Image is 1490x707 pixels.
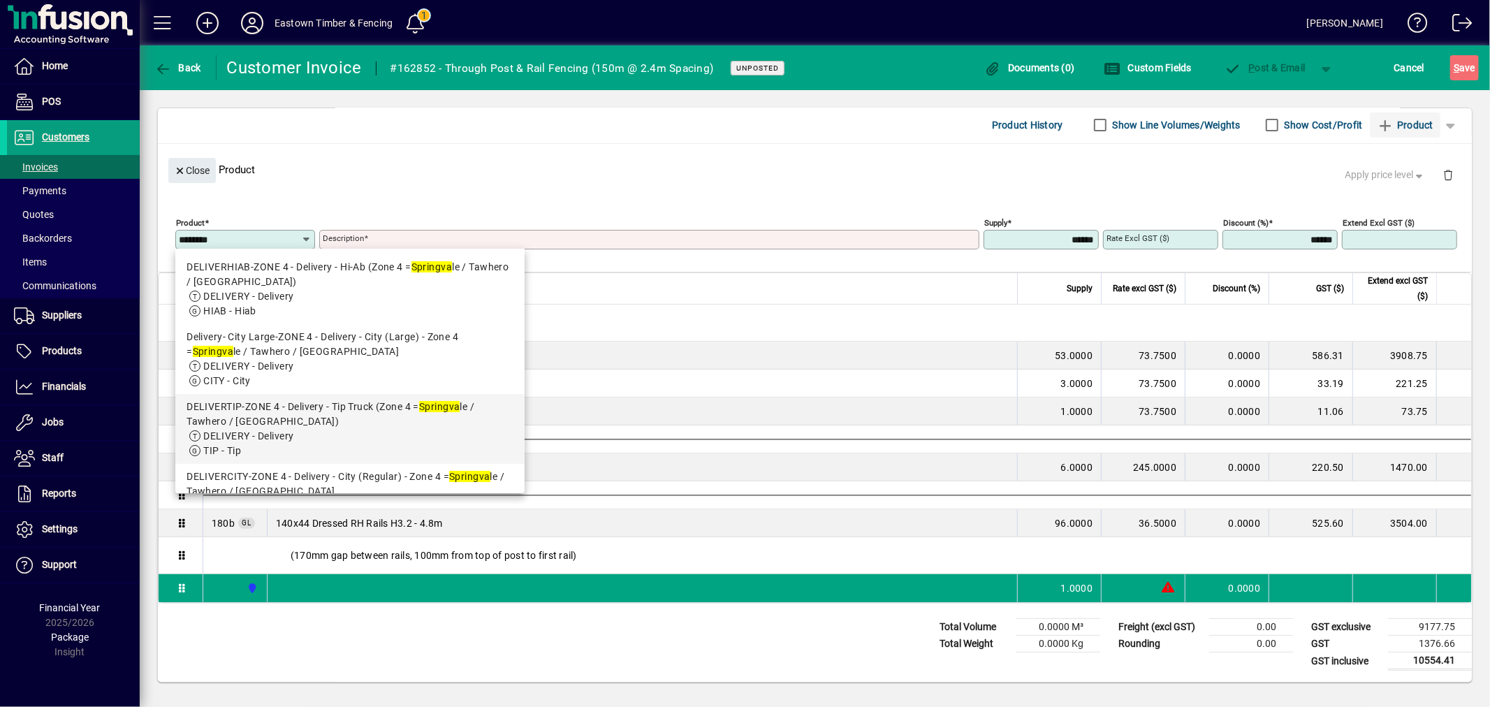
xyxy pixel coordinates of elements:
[51,632,89,643] span: Package
[42,416,64,428] span: Jobs
[1391,55,1429,80] button: Cancel
[203,360,293,372] span: DELIVERY - Delivery
[140,55,217,80] app-page-header-button: Back
[1388,636,1472,653] td: 1376.66
[14,185,66,196] span: Payments
[1352,342,1436,370] td: 3908.75
[42,488,76,499] span: Reports
[933,619,1016,636] td: Total Volume
[1269,453,1352,481] td: 220.50
[1016,636,1100,653] td: 0.0000 Kg
[984,62,1075,73] span: Documents (0)
[1061,460,1093,474] span: 6.0000
[42,96,61,107] span: POS
[1110,349,1176,363] div: 73.7500
[203,375,251,386] span: CITY - City
[1269,509,1352,537] td: 525.60
[1282,118,1363,132] label: Show Cost/Profit
[7,49,140,84] a: Home
[1431,168,1465,181] app-page-header-button: Delete
[1269,342,1352,370] td: 586.31
[1104,62,1192,73] span: Custom Fields
[1209,636,1293,653] td: 0.00
[7,476,140,511] a: Reports
[193,346,234,357] em: Springva
[1185,509,1269,537] td: 0.0000
[1185,574,1269,602] td: 0.0000
[7,179,140,203] a: Payments
[203,445,241,456] span: TIP - Tip
[154,62,201,73] span: Back
[7,85,140,119] a: POS
[14,209,54,220] span: Quotes
[14,161,58,173] span: Invoices
[992,114,1063,136] span: Product History
[1213,281,1260,296] span: Discount (%)
[40,602,101,613] span: Financial Year
[1316,281,1344,296] span: GST ($)
[7,405,140,440] a: Jobs
[242,519,251,527] span: GL
[168,158,216,183] button: Close
[187,330,513,359] div: Delivery- City Large-ZONE 4 - Delivery - City (Large) - Zone 4 = le / Tawhero / [GEOGRAPHIC_DATA]
[449,471,490,482] em: Springva
[1185,398,1269,425] td: 0.0000
[42,60,68,71] span: Home
[323,233,364,243] mat-label: Description
[1061,377,1093,391] span: 3.0000
[1388,619,1472,636] td: 9177.75
[1304,653,1388,670] td: GST inclusive
[243,581,259,596] span: Holyoake St
[14,280,96,291] span: Communications
[42,131,89,143] span: Customers
[175,324,525,394] mat-option: Delivery- City Large-ZONE 4 - Delivery - City (Large) - Zone 4 = Springvale / Tawhero / Gonville
[1110,377,1176,391] div: 73.7500
[1185,453,1269,481] td: 0.0000
[1067,281,1093,296] span: Supply
[1343,218,1415,228] mat-label: Extend excl GST ($)
[230,10,275,36] button: Profile
[14,233,72,244] span: Backorders
[176,218,205,228] mat-label: Product
[42,559,77,570] span: Support
[175,254,525,324] mat-option: DELIVERHIAB-ZONE 4 - Delivery - Hi-Ab (Zone 4 = Springvale / Tawhero / Gonville)
[1450,55,1479,80] button: Save
[212,516,235,530] span: Sales - Timber
[187,400,513,429] div: DELIVERTIP-ZONE 4 - Delivery - Tip Truck (Zone 4 = le / Tawhero / [GEOGRAPHIC_DATA])
[187,260,513,289] div: DELIVERHIAB-ZONE 4 - Delivery - Hi-Ab (Zone 4 = le / Tawhero / [GEOGRAPHIC_DATA])
[42,309,82,321] span: Suppliers
[1454,57,1475,79] span: ave
[1304,636,1388,653] td: GST
[187,469,513,499] div: DELIVERCITY-ZONE 4 - Delivery - City (Regular) - Zone 4 = le / Tawhero / [GEOGRAPHIC_DATA]
[203,430,293,442] span: DELIVERY - Delivery
[42,381,86,392] span: Financials
[984,218,1007,228] mat-label: Supply
[7,370,140,404] a: Financials
[7,441,140,476] a: Staff
[1249,62,1255,73] span: P
[1185,370,1269,398] td: 0.0000
[1352,453,1436,481] td: 1470.00
[1055,516,1093,530] span: 96.0000
[165,163,219,176] app-page-header-button: Close
[7,226,140,250] a: Backorders
[1110,516,1176,530] div: 36.5000
[1061,581,1093,595] span: 1.0000
[7,512,140,547] a: Settings
[185,10,230,36] button: Add
[1223,218,1269,228] mat-label: Discount (%)
[175,394,525,464] mat-option: DELIVERTIP-ZONE 4 - Delivery - Tip Truck (Zone 4 = Springvale / Tawhero / Gonville)
[1218,55,1313,80] button: Post & Email
[1431,158,1465,191] button: Delete
[1352,398,1436,425] td: 73.75
[1225,62,1306,73] span: ost & Email
[203,305,1471,341] div: Delivered 14/10:
[1111,636,1209,653] td: Rounding
[1345,168,1426,182] span: Apply price level
[736,64,779,73] span: Unposted
[42,452,64,463] span: Staff
[419,401,460,412] em: Springva
[1352,370,1436,398] td: 221.25
[276,516,443,530] span: 140x44 Dressed RH Rails H3.2 - 4.8m
[1106,233,1169,243] mat-label: Rate excl GST ($)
